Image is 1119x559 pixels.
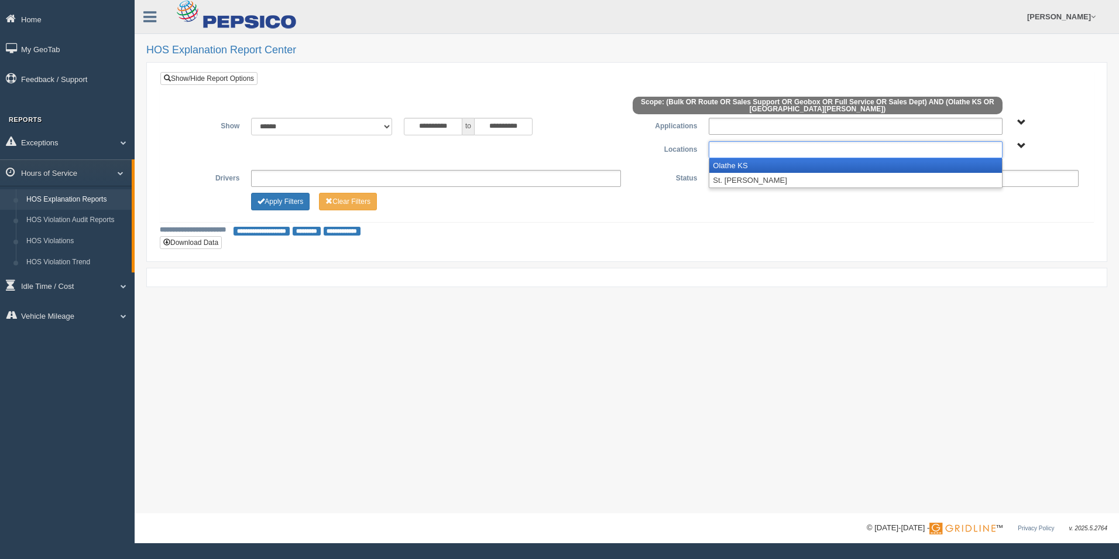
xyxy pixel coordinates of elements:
[21,252,132,273] a: HOS Violation Trend
[627,170,703,184] label: Status
[462,118,474,135] span: to
[867,522,1107,534] div: © [DATE]-[DATE] - ™
[709,158,1001,173] li: Olathe KS
[21,231,132,252] a: HOS Violations
[627,118,703,132] label: Applications
[1018,525,1054,531] a: Privacy Policy
[633,97,1003,114] span: Scope: (Bulk OR Route OR Sales Support OR Geobox OR Full Service OR Sales Dept) AND (Olathe KS OR...
[169,170,245,184] label: Drivers
[709,173,1001,188] li: St. [PERSON_NAME]
[160,72,258,85] a: Show/Hide Report Options
[627,141,703,155] label: Locations
[160,236,222,249] button: Download Data
[929,523,996,534] img: Gridline
[1069,525,1107,531] span: v. 2025.5.2764
[21,210,132,231] a: HOS Violation Audit Reports
[319,193,377,210] button: Change Filter Options
[169,118,245,132] label: Show
[21,189,132,210] a: HOS Explanation Reports
[251,193,310,210] button: Change Filter Options
[146,45,1107,56] h2: HOS Explanation Report Center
